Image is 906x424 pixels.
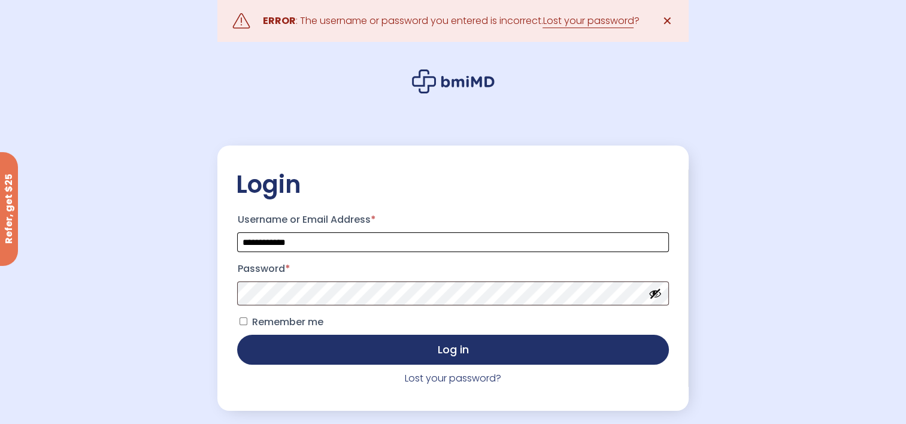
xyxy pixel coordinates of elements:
[656,9,680,33] a: ✕
[262,13,639,29] div: : The username or password you entered is incorrect. ?
[543,14,634,28] a: Lost your password
[237,335,668,365] button: Log in
[662,13,672,29] span: ✕
[240,317,247,325] input: Remember me
[649,287,662,300] button: Show password
[405,371,501,385] a: Lost your password?
[262,14,295,28] strong: ERROR
[237,259,668,278] label: Password
[252,315,323,329] span: Remember me
[237,210,668,229] label: Username or Email Address
[235,169,670,199] h2: Login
